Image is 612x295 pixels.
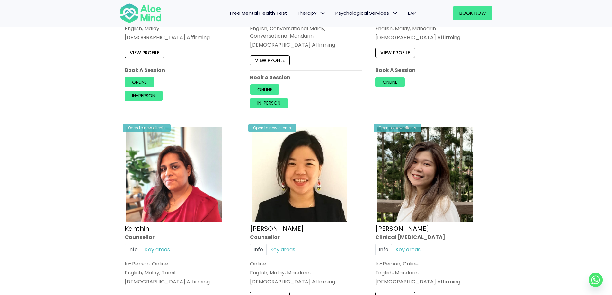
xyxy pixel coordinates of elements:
a: Key areas [392,244,424,255]
span: Psychological Services [335,10,398,16]
p: English, Malay [125,25,237,32]
p: Book A Session [375,66,488,74]
span: Therapy: submenu [318,9,327,18]
div: Counsellor [250,233,362,240]
a: EAP [403,6,421,20]
p: English, Malay, Tamil [125,269,237,276]
div: Clinical [MEDICAL_DATA] [375,233,488,240]
a: Online [375,77,405,87]
a: [PERSON_NAME] [375,224,429,233]
a: Psychological ServicesPsychological Services: submenu [331,6,403,20]
div: In-Person, Online [375,260,488,267]
a: View profile [250,55,290,65]
a: Info [250,244,267,255]
span: EAP [408,10,416,16]
div: [DEMOGRAPHIC_DATA] Affirming [250,41,362,48]
a: TherapyTherapy: submenu [292,6,331,20]
a: Info [125,244,141,255]
a: Whatsapp [589,273,603,287]
div: [DEMOGRAPHIC_DATA] Affirming [125,278,237,285]
a: Info [375,244,392,255]
img: Karen Counsellor [252,127,347,222]
p: Book A Session [125,66,237,74]
p: English, Malay, Mandarin [375,25,488,32]
span: Therapy [297,10,326,16]
a: In-person [250,98,288,108]
p: English, Malay, Mandarin [250,269,362,276]
div: Online [250,260,362,267]
div: Open to new clients [374,124,421,132]
a: Key areas [141,244,173,255]
a: [PERSON_NAME] [250,224,304,233]
a: Free Mental Health Test [225,6,292,20]
span: Book Now [459,10,486,16]
p: Book A Session [250,74,362,81]
a: Kanthini [125,224,151,233]
span: Free Mental Health Test [230,10,287,16]
div: [DEMOGRAPHIC_DATA] Affirming [375,278,488,285]
img: Aloe mind Logo [120,3,162,24]
div: Open to new clients [123,124,171,132]
div: [DEMOGRAPHIC_DATA] Affirming [125,34,237,41]
div: Counsellor [125,233,237,240]
p: English, Conversational Malay, Conversational Mandarin [250,25,362,39]
nav: Menu [170,6,421,20]
div: In-Person, Online [125,260,237,267]
div: [DEMOGRAPHIC_DATA] Affirming [250,278,362,285]
a: Online [250,84,279,95]
a: View profile [375,48,415,58]
div: [DEMOGRAPHIC_DATA] Affirming [375,34,488,41]
img: Kanthini-profile [126,127,222,222]
p: English, Mandarin [375,269,488,276]
a: Key areas [267,244,299,255]
a: Online [125,77,154,87]
div: Open to new clients [248,124,296,132]
a: Book Now [453,6,492,20]
img: Kelly Clinical Psychologist [377,127,473,222]
a: In-person [125,91,163,101]
a: View profile [125,48,164,58]
span: Psychological Services: submenu [391,9,400,18]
